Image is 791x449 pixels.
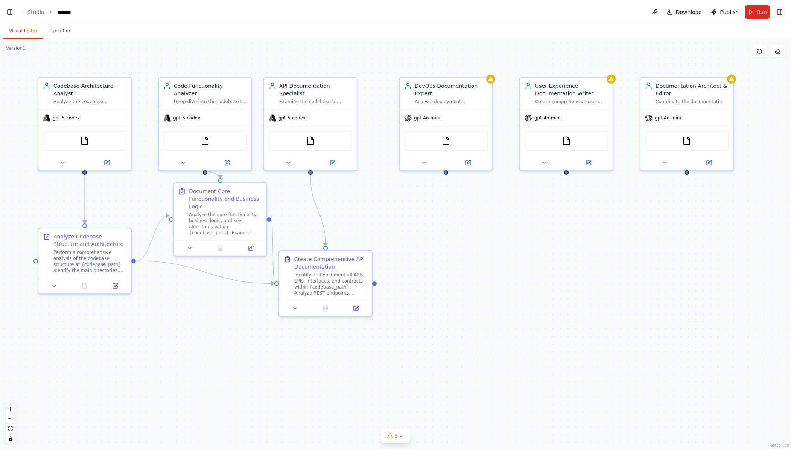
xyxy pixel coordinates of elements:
[745,5,770,19] button: Run
[69,281,101,290] button: No output available
[43,23,78,39] button: Execution
[6,404,15,414] button: zoom in
[173,182,267,257] div: Document Core Functionality and Business LogicAnalyze the core functionality, business logic, and...
[415,82,488,97] div: DevOps Documentation Expert
[6,434,15,443] button: toggle interactivity
[306,136,315,145] img: FileReadTool
[534,115,561,121] span: gpt-4o-mini
[53,249,126,273] div: Perform a comprehensive analysis of the codebase structure at {codebase_path}. Identify the main ...
[535,82,608,97] div: User Experience Documentation Writer
[294,255,367,270] div: Create Comprehensive API Documentation
[53,233,126,248] div: Analyze Codebase Structure and Architecture
[6,404,15,443] div: React Flow controls
[38,228,132,294] div: Analyze Codebase Structure and ArchitecturePerform a comprehensive analysis of the codebase struc...
[80,136,89,145] img: FileReadTool
[136,257,274,287] g: Edge from 7f898a9c-0ae0-40c9-a611-78d2ae441ae4 to 2378bfa8-a81c-43c7-b0a6-4da6ee5141ba
[237,244,263,253] button: Open in side panel
[567,158,610,167] button: Open in side panel
[294,272,367,296] div: Identify and document all APIs, SPIs, interfaces, and contracts within {codebase_path}. Analyze R...
[708,5,742,19] button: Publish
[53,82,126,97] div: Codebase Architecture Analyst
[6,45,26,51] div: Version 1
[204,244,236,253] button: No output available
[655,115,681,121] span: gpt-4o-mini
[6,424,15,434] button: fit view
[174,82,247,97] div: Code Functionality Analyzer
[174,99,247,105] div: Deep dive into the codebase to understand core functionality, business logic, algorithms, and dat...
[189,212,262,236] div: Analyze the core functionality, business logic, and key algorithms within {codebase_path}. Examin...
[206,158,248,167] button: Open in side panel
[562,136,571,145] img: FileReadTool
[6,414,15,424] button: zoom out
[640,77,734,171] div: Documentation Architect & EditorCoordinate the documentation effort, ensure consistency across al...
[263,77,357,171] div: API Documentation SpecialistExamine the codebase to identify all APIs, SPIs, interfaces, and cont...
[414,115,440,121] span: gpt-4o-mini
[38,77,132,171] div: Codebase Architecture AnalystAnalyze the codebase structure, identify architectural patterns, des...
[5,7,15,17] button: Show left sidebar
[415,99,488,105] div: Analyze deployment configurations, infrastructure setup, monitoring, logging, and operational pro...
[278,115,306,121] span: gpt-5-codex
[53,115,80,121] span: gpt-5-codex
[664,5,705,19] button: Download
[770,443,790,447] a: React Flow attribution
[27,9,44,15] a: Studio
[278,250,373,317] div: Create Comprehensive API DocumentationIdentify and document all APIs, SPIs, interfaces, and contr...
[102,281,128,290] button: Open in side panel
[310,304,342,313] button: No output available
[201,167,224,178] g: Edge from 0b442f27-c22a-4dcf-879c-ac363faa7af1 to 8694fa3d-d6e7-4cab-a6f6-10cc4deffd9e
[279,82,352,97] div: API Documentation Specialist
[267,212,279,287] g: Edge from 8694fa3d-d6e7-4cab-a6f6-10cc4deffd9e to 2378bfa8-a81c-43c7-b0a6-4da6ee5141ba
[311,158,354,167] button: Open in side panel
[656,82,729,97] div: Documentation Architect & Editor
[189,188,262,210] div: Document Core Functionality and Business Logic
[774,7,785,17] button: Hide right sidebar
[535,99,608,105] div: Create comprehensive user manuals, installation guides, quick-start tutorials, and end-user docum...
[3,23,43,39] button: Visual Editor
[136,212,169,265] g: Edge from 7f898a9c-0ae0-40c9-a611-78d2ae441ae4 to 8694fa3d-d6e7-4cab-a6f6-10cc4deffd9e
[158,77,252,171] div: Code Functionality AnalyzerDeep dive into the codebase to understand core functionality, business...
[656,99,729,105] div: Coordinate the documentation effort, ensure consistency across all documents, structure the overa...
[519,77,613,171] div: User Experience Documentation WriterCreate comprehensive user manuals, installation guides, quick...
[682,136,691,145] img: FileReadTool
[399,77,493,171] div: DevOps Documentation ExpertAnalyze deployment configurations, infrastructure setup, monitoring, l...
[201,136,210,145] img: FileReadTool
[343,304,369,313] button: Open in side panel
[441,136,450,145] img: FileReadTool
[720,8,739,16] span: Publish
[676,8,702,16] span: Download
[85,158,128,167] button: Open in side panel
[395,432,398,440] span: 3
[447,158,489,167] button: Open in side panel
[81,175,88,223] g: Edge from 39fb0944-f803-4bed-9d68-156619e8431f to 7f898a9c-0ae0-40c9-a611-78d2ae441ae4
[688,158,730,167] button: Open in side panel
[757,8,767,16] span: Run
[53,99,126,105] div: Analyze the codebase structure, identify architectural patterns, design principles, and create hi...
[173,115,200,121] span: gpt-5-codex
[307,175,329,246] g: Edge from 3c215a4f-10d8-4983-873f-999f6f58e811 to 2378bfa8-a81c-43c7-b0a6-4da6ee5141ba
[27,8,79,16] nav: breadcrumb
[381,429,410,443] button: 3
[279,99,352,105] div: Examine the codebase to identify all APIs, SPIs, interfaces, and contracts. Create comprehensive ...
